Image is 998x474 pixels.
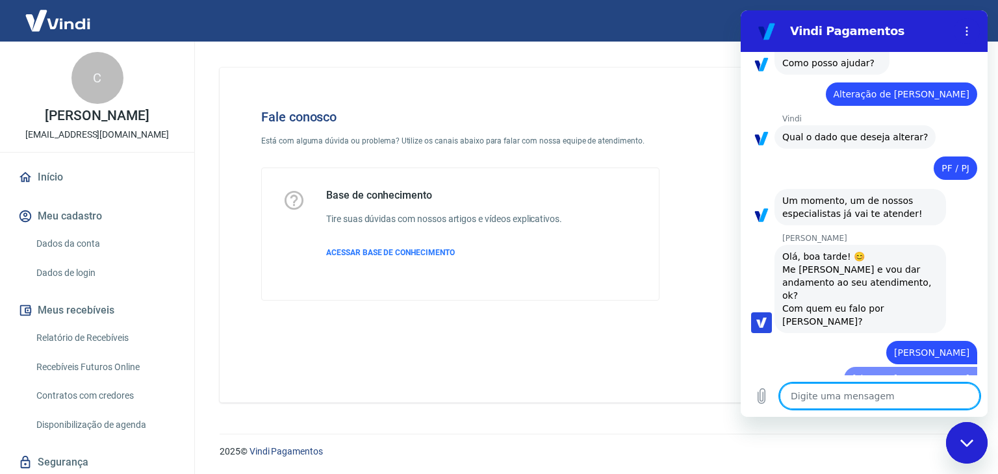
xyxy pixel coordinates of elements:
span: ACESSAR BASE DE CONHECIMENTO [326,248,455,257]
img: Fale conosco [715,88,912,262]
img: Vindi [16,1,100,40]
p: [EMAIL_ADDRESS][DOMAIN_NAME] [25,128,169,142]
a: Relatório de Recebíveis [31,325,179,351]
h6: Tire suas dúvidas com nossos artigos e vídeos explicativos. [326,212,562,226]
a: Início [16,163,179,192]
button: Meu cadastro [16,202,179,231]
a: Vindi Pagamentos [249,446,323,456]
iframe: Janela de mensagens [741,10,988,417]
div: C [71,52,123,104]
iframe: Botão para abrir a janela de mensagens, conversa em andamento [946,422,988,464]
p: 2025 © [220,445,967,458]
p: [PERSON_NAME] [45,109,149,123]
a: Dados de login [31,260,179,286]
button: Sair [936,9,982,33]
h4: Fale conosco [261,109,659,125]
a: Recebíveis Futuros Online [31,354,179,380]
a: Disponibilização de agenda [31,412,179,438]
button: Meus recebíveis [16,296,179,325]
p: Está com alguma dúvida ou problema? Utilize os canais abaixo para falar com nossa equipe de atend... [261,135,659,147]
h5: Base de conhecimento [326,189,562,202]
a: Contratos com credores [31,382,179,409]
a: ACESSAR BASE DE CONHECIMENTO [326,247,562,258]
a: Dados da conta [31,231,179,257]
